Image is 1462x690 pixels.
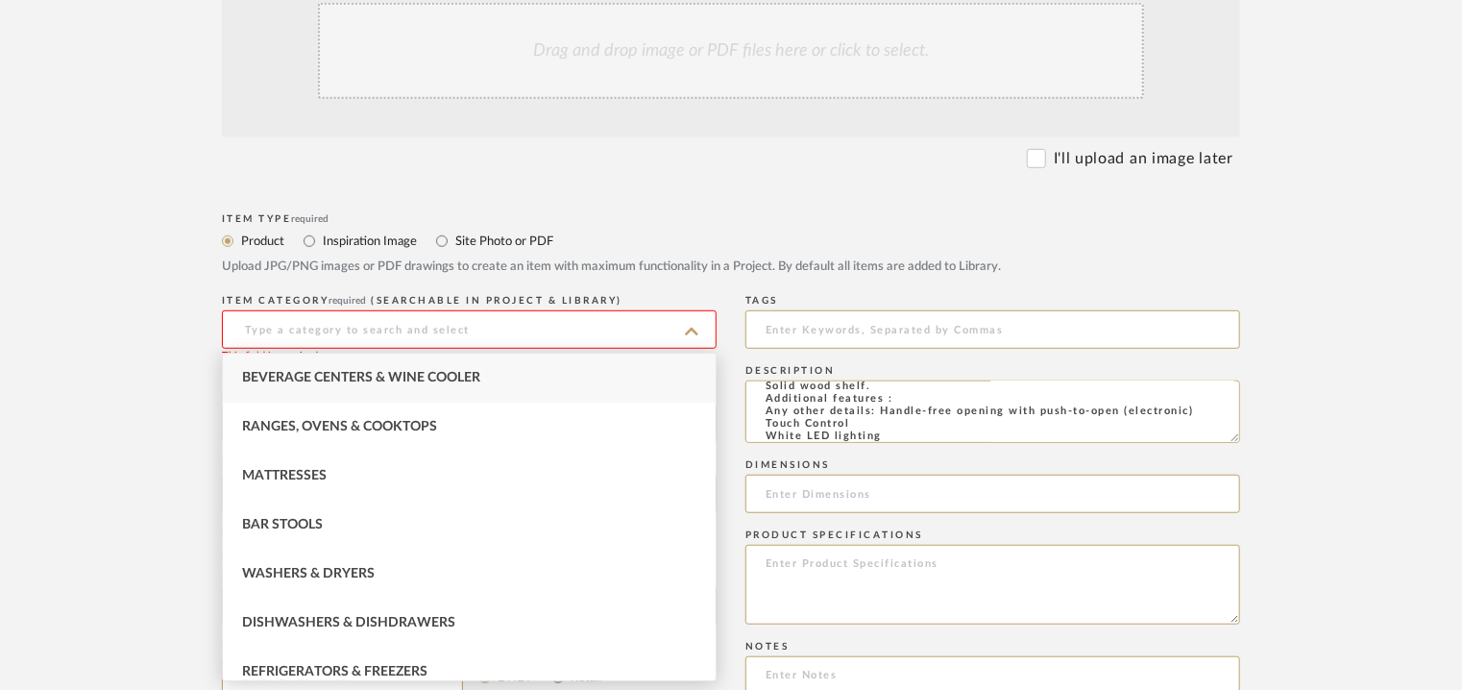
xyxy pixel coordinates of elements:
[292,214,329,224] span: required
[222,229,1240,253] mat-radio-group: Select item type
[1054,147,1233,170] label: I'll upload an image later
[745,310,1240,349] input: Enter Keywords, Separated by Commas
[321,231,417,252] label: Inspiration Image
[745,641,1240,653] div: Notes
[242,518,323,531] span: Bar Stools
[222,310,717,349] input: Type a category to search and select
[372,296,623,306] span: (Searchable in Project & Library)
[242,469,327,482] span: Mattresses
[242,616,455,629] span: Dishwashers & Dishdrawers
[239,231,284,252] label: Product
[242,665,427,678] span: Refrigerators & Freezers
[745,530,1240,541] div: Product Specifications
[745,459,1240,471] div: Dimensions
[242,371,480,384] span: Beverage Centers & Wine Cooler
[242,567,375,580] span: Washers & Dryers
[222,258,1240,277] div: Upload JPG/PNG images or PDF drawings to create an item with maximum functionality in a Project. ...
[242,420,437,433] span: Ranges, Ovens & Cooktops
[329,296,367,306] span: required
[745,365,1240,377] div: Description
[745,475,1240,513] input: Enter Dimensions
[222,295,717,307] div: ITEM CATEGORY
[745,295,1240,307] div: Tags
[453,231,553,252] label: Site Photo or PDF
[222,213,1240,225] div: Item Type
